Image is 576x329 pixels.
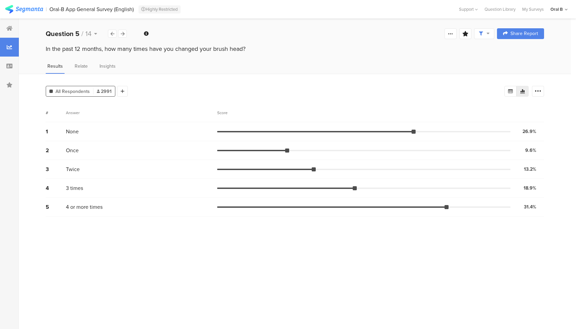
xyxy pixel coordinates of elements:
span: Share Report [510,31,538,36]
div: 13.2% [524,166,536,173]
div: Highly Restricted [139,5,181,13]
span: 4 or more times [66,203,103,211]
div: Oral B [550,6,563,12]
div: In the past 12 months, how many times have you changed your brush head? [46,44,544,53]
a: My Surveys [519,6,547,12]
span: Relate [75,63,88,70]
div: 2 [46,146,66,154]
div: 18.9% [524,185,536,192]
span: 2991 [97,88,112,95]
div: 5 [46,203,66,211]
div: | [46,5,47,13]
span: Twice [66,165,80,173]
span: Once [66,146,79,154]
img: segmanta logo [5,5,43,13]
b: Question 5 [46,29,79,39]
span: 3 times [66,184,83,192]
div: 31.4% [524,203,536,210]
div: 4 [46,184,66,192]
a: Question Library [481,6,519,12]
span: Insights [100,63,116,70]
span: / [81,29,83,39]
div: Oral-B App General Survey (English) [49,6,134,12]
span: All Respondents [55,88,90,95]
div: Support [459,4,478,14]
span: 14 [85,29,91,39]
div: 3 [46,165,66,173]
div: Score [217,110,231,116]
div: 26.9% [523,128,536,135]
span: None [66,128,79,135]
span: Results [47,63,63,70]
div: 9.6% [525,147,536,154]
div: # [46,110,66,116]
div: Answer [66,110,80,116]
div: 1 [46,128,66,135]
